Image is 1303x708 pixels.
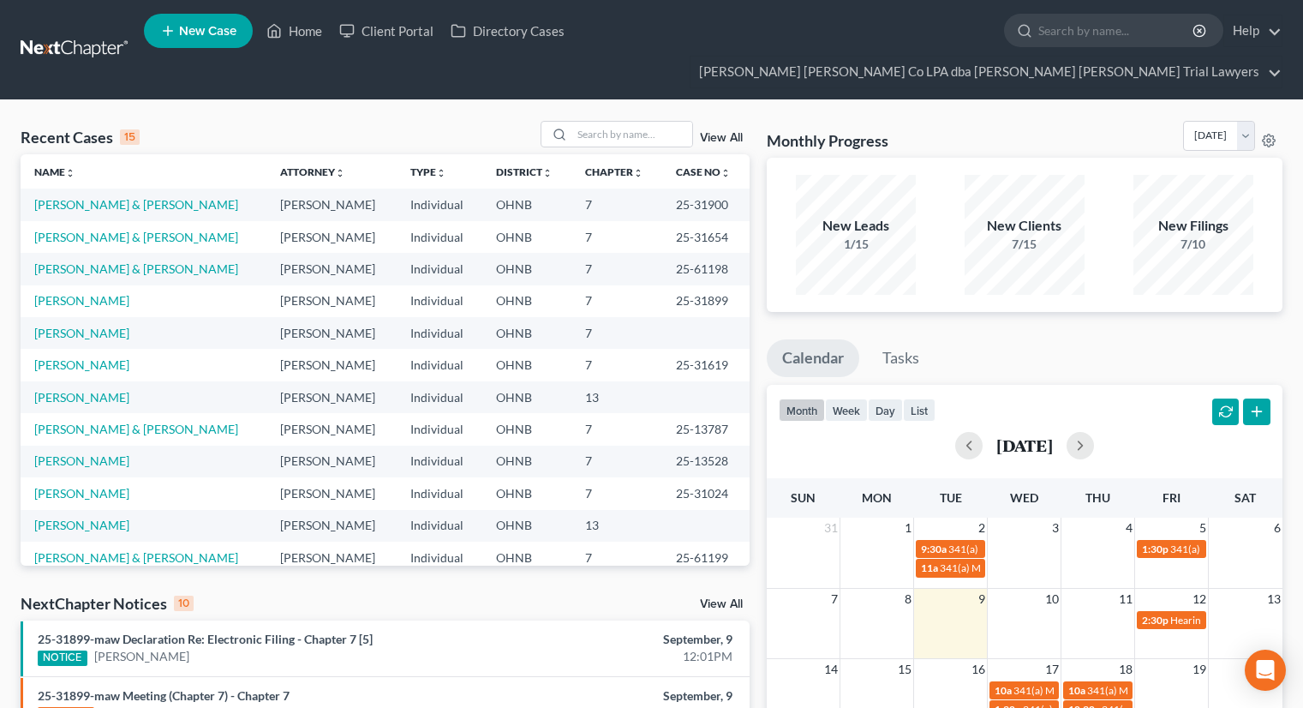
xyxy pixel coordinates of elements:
[940,561,1252,574] span: 341(a) Meeting of Creditors for [PERSON_NAME] & [PERSON_NAME]
[34,293,129,308] a: [PERSON_NAME]
[767,130,888,151] h3: Monthly Progress
[397,381,482,413] td: Individual
[1117,659,1134,680] span: 18
[38,651,87,666] div: NOTICE
[1133,216,1253,236] div: New Filings
[571,381,662,413] td: 13
[995,684,1012,697] span: 10a
[1142,543,1169,555] span: 1:30p
[662,413,750,445] td: 25-13787
[266,253,397,285] td: [PERSON_NAME]
[266,349,397,381] td: [PERSON_NAME]
[266,446,397,477] td: [PERSON_NAME]
[767,339,859,377] a: Calendar
[266,221,397,253] td: [PERSON_NAME]
[662,189,750,220] td: 25-31900
[662,221,750,253] td: 25-31654
[1142,614,1169,627] span: 2:30p
[662,446,750,477] td: 25-13528
[266,413,397,445] td: [PERSON_NAME]
[397,317,482,349] td: Individual
[38,632,373,646] a: 25-31899-maw Declaration Re: Electronic Filing - Chapter 7 [5]
[662,477,750,509] td: 25-31024
[571,446,662,477] td: 7
[34,197,238,212] a: [PERSON_NAME] & [PERSON_NAME]
[397,477,482,509] td: Individual
[38,688,290,703] a: 25-31899-maw Meeting (Chapter 7) - Chapter 7
[779,399,825,422] button: month
[120,129,140,145] div: 15
[482,542,571,573] td: OHNB
[921,561,938,574] span: 11a
[1068,684,1085,697] span: 10a
[970,659,987,680] span: 16
[1163,490,1180,505] span: Fri
[266,189,397,220] td: [PERSON_NAME]
[34,357,129,372] a: [PERSON_NAME]
[482,317,571,349] td: OHNB
[34,518,129,532] a: [PERSON_NAME]
[410,165,446,178] a: Typeunfold_more
[397,253,482,285] td: Individual
[496,165,553,178] a: Districtunfold_more
[1265,589,1282,609] span: 13
[571,510,662,542] td: 13
[1198,518,1208,538] span: 5
[867,339,935,377] a: Tasks
[1272,518,1282,538] span: 6
[948,543,1170,555] span: 341(a) Meeting of Creditors for [PERSON_NAME]
[512,687,732,705] div: September, 9
[266,317,397,349] td: [PERSON_NAME]
[977,518,987,538] span: 2
[397,413,482,445] td: Individual
[862,490,892,505] span: Mon
[34,390,129,405] a: [PERSON_NAME]
[1010,490,1038,505] span: Wed
[1038,15,1195,46] input: Search by name...
[482,381,571,413] td: OHNB
[977,589,987,609] span: 9
[1043,659,1061,680] span: 17
[903,518,913,538] span: 1
[700,132,743,144] a: View All
[179,25,236,38] span: New Case
[571,477,662,509] td: 7
[266,542,397,573] td: [PERSON_NAME]
[965,236,1085,253] div: 7/15
[21,593,194,614] div: NextChapter Notices
[1013,684,1235,697] span: 341(a) Meeting of Creditors for [PERSON_NAME]
[662,349,750,381] td: 25-31619
[822,518,840,538] span: 31
[1133,236,1253,253] div: 7/10
[965,216,1085,236] div: New Clients
[1245,650,1286,691] div: Open Intercom Messenger
[34,261,238,276] a: [PERSON_NAME] & [PERSON_NAME]
[482,477,571,509] td: OHNB
[700,598,743,610] a: View All
[662,542,750,573] td: 25-61199
[1191,589,1208,609] span: 12
[662,253,750,285] td: 25-61198
[940,490,962,505] span: Tue
[397,189,482,220] td: Individual
[571,221,662,253] td: 7
[1124,518,1134,538] span: 4
[34,486,129,501] a: [PERSON_NAME]
[397,510,482,542] td: Individual
[397,349,482,381] td: Individual
[34,422,238,436] a: [PERSON_NAME] & [PERSON_NAME]
[662,285,750,317] td: 25-31899
[174,596,194,611] div: 10
[1043,589,1061,609] span: 10
[94,648,189,665] a: [PERSON_NAME]
[397,285,482,317] td: Individual
[571,349,662,381] td: 7
[335,168,345,178] i: unfold_more
[34,326,129,340] a: [PERSON_NAME]
[482,253,571,285] td: OHNB
[1224,15,1282,46] a: Help
[896,659,913,680] span: 15
[258,15,331,46] a: Home
[868,399,903,422] button: day
[442,15,573,46] a: Directory Cases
